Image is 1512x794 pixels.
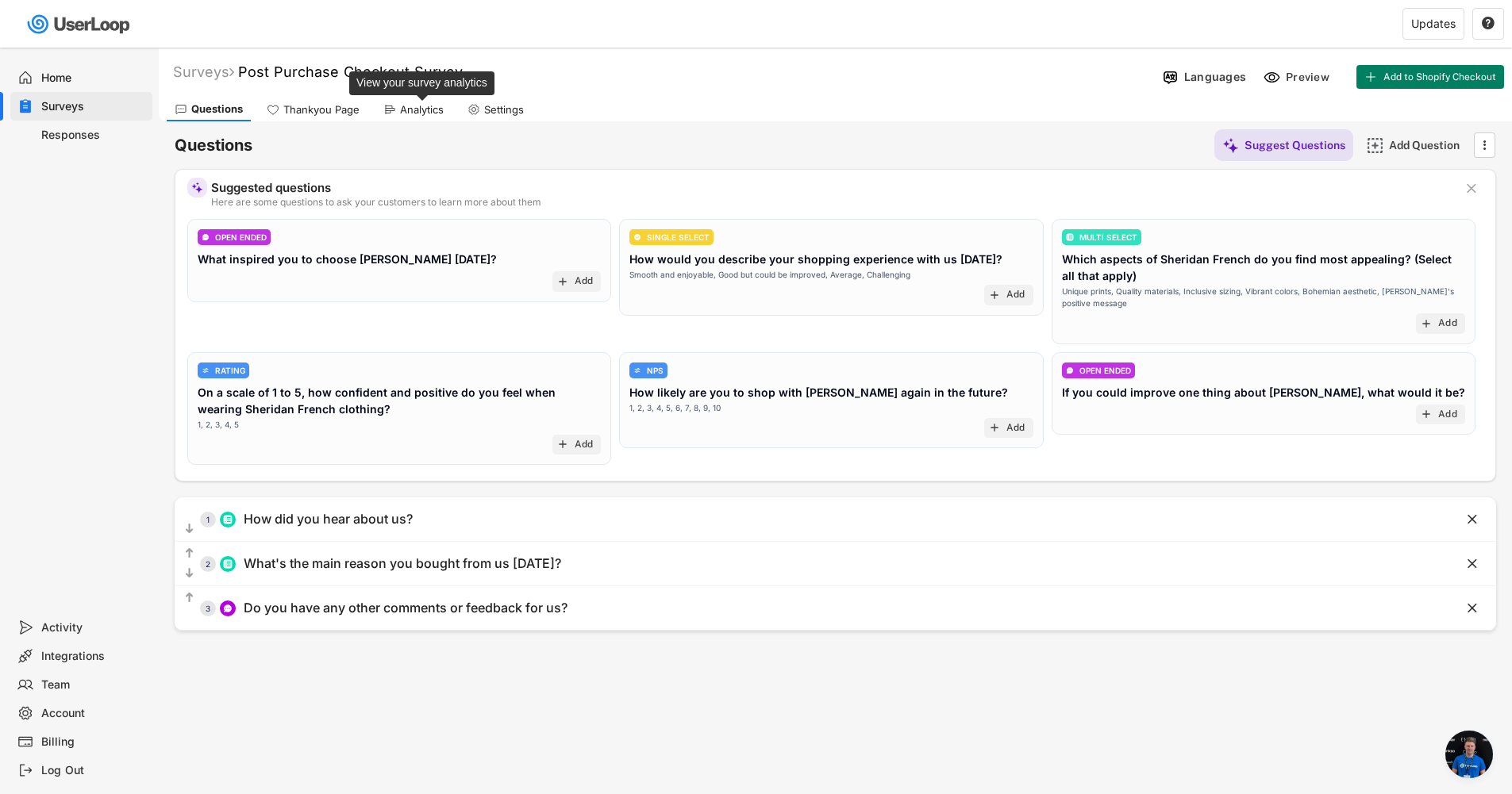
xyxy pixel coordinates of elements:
[1481,17,1495,31] button: 
[1006,289,1025,301] div: Add
[556,438,569,451] button: add
[1438,409,1457,421] div: Add
[1468,511,1477,527] text: 
[575,439,594,451] div: Add
[41,706,146,721] div: Account
[629,269,910,281] div: Smooth and enjoyable, Good but could be improved, Average, Challenging
[647,233,710,241] div: SINGLE SELECT
[175,135,252,156] h6: Questions
[629,384,1008,401] div: How likely are you to shop with [PERSON_NAME] again in the future?
[1062,384,1465,401] div: If you could improve one thing about [PERSON_NAME], what would it be?
[575,275,594,288] div: Add
[283,103,360,117] div: Thankyou Page
[202,366,210,374] img: AdjustIcon.svg
[988,289,1001,301] button: add
[183,521,196,537] button: 
[1476,133,1492,157] button: 
[400,103,444,117] div: Analytics
[198,384,601,417] div: On a scale of 1 to 5, how confident and positive do you feel when wearing Sheridan French clothing?
[200,604,216,612] div: 3
[244,555,561,572] div: What's the main reason you bought from us [DATE]?
[173,63,234,81] div: Surveys
[1482,16,1495,30] text: 
[200,516,216,524] div: 1
[1066,233,1074,241] img: ListMajor.svg
[1062,286,1465,309] div: Unique prints, Quality materials, Inclusive sizing, Vibrant colors, Bohemian aesthetic, [PERSON_N...
[186,591,194,604] text: 
[223,604,233,613] img: ConversationMinor.svg
[1006,422,1025,435] div: Add
[1184,70,1246,84] div: Languages
[238,63,463,80] font: Post Purchase Checkout Survey
[1079,366,1131,374] div: OPEN ENDED
[1468,600,1477,616] text: 
[186,522,194,535] text: 
[41,620,146,635] div: Activity
[1079,233,1137,241] div: MULTI SELECT
[633,366,641,374] img: AdjustIcon.svg
[1467,180,1476,197] text: 
[215,366,245,374] div: RATING
[1420,317,1433,330] button: add
[202,233,210,241] img: ConversationMinor.svg
[215,233,267,241] div: OPEN ENDED
[647,366,664,374] div: NPS
[1468,555,1477,572] text: 
[1162,69,1179,86] img: Language%20Icon.svg
[1464,512,1480,527] button: 
[629,251,1002,267] div: How would you describe your shopping experience with us [DATE]?
[1222,137,1239,154] img: MagicMajor%20%28Purple%29.svg
[186,547,194,560] text: 
[183,566,196,581] button: 
[244,600,567,616] div: Do you have any other comments or feedback for us?
[1389,138,1468,152] div: Add Question
[41,763,146,778] div: Log Out
[211,198,1452,207] div: Here are some questions to ask your customers to learn more about them
[633,233,641,241] img: CircleTickMinorWhite.svg
[1383,72,1496,82] span: Add to Shopify Checkout
[1286,70,1333,84] div: Preview
[41,99,146,114] div: Surveys
[223,559,233,569] img: ListMajor.svg
[186,566,194,580] text: 
[41,71,146,86] div: Home
[1445,731,1493,778] a: Open chat
[24,8,136,40] img: userloop-logo-01.svg
[1367,137,1383,154] img: AddMajor.svg
[41,128,146,143] div: Responses
[1356,65,1504,89] button: Add to Shopify Checkout
[1464,600,1480,616] button: 
[1411,18,1456,29] div: Updates
[1464,556,1480,572] button: 
[988,421,1001,434] button: add
[41,649,146,664] div: Integrations
[191,182,203,194] img: MagicMajor%20%28Purple%29.svg
[183,590,196,606] button: 
[200,560,216,568] div: 2
[1438,317,1457,330] div: Add
[191,102,243,116] div: Questions
[629,402,721,414] div: 1, 2, 3, 4, 5, 6, 7, 8, 9, 10
[183,546,196,562] button: 
[244,511,413,527] div: How did you hear about us?
[223,515,233,524] img: ListMajor.svg
[41,677,146,692] div: Team
[484,103,524,117] div: Settings
[1245,138,1345,152] div: Suggest Questions
[1483,136,1487,153] text: 
[198,251,497,267] div: What inspired you to choose [PERSON_NAME] [DATE]?
[1062,251,1465,284] div: Which aspects of Sheridan French do you find most appealing? (Select all that apply)
[198,419,239,431] div: 1, 2, 3, 4, 5
[1066,366,1074,374] img: ConversationMinor.svg
[556,275,569,288] button: add
[41,735,146,750] div: Billing
[1420,408,1433,420] button: add
[1464,181,1479,197] button: 
[211,182,1452,194] div: Suggested questions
